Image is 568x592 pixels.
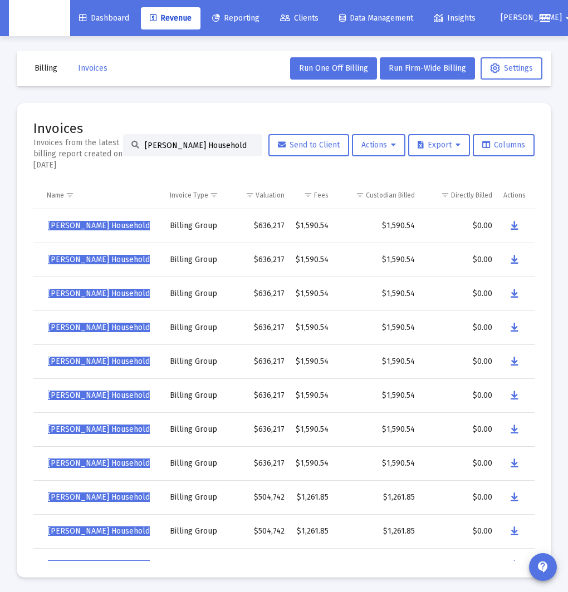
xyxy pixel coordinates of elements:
[47,387,151,404] a: [PERSON_NAME] Household
[340,560,415,571] div: $1,261.85
[47,319,151,336] a: [PERSON_NAME] Household
[420,209,498,243] td: $0.00
[290,57,377,80] button: Run One Off Billing
[164,548,228,582] td: Billing Group
[481,57,542,80] button: Settings
[340,322,415,333] div: $1,590.54
[78,63,107,73] span: Invoices
[164,514,228,548] td: Billing Group
[340,220,415,231] div: $1,590.54
[501,13,562,23] span: [PERSON_NAME]
[490,63,533,73] span: Settings
[33,120,123,137] h2: Invoices
[420,182,498,209] td: Column Directly Billed
[164,446,228,480] td: Billing Group
[203,7,268,29] a: Reporting
[26,57,66,80] button: Billing
[47,523,151,540] a: [PERSON_NAME] Household
[228,446,290,480] td: $636,217
[536,560,550,574] mat-icon: contact_support
[340,390,415,401] div: $1,590.54
[164,243,228,277] td: Billing Group
[380,57,475,80] button: Run Firm-Wide Billing
[228,277,290,310] td: $636,217
[33,182,535,561] div: Data grid
[228,344,290,378] td: $636,217
[66,191,74,199] span: Show filter options for column 'Name'
[41,182,164,209] td: Column Name
[296,390,329,401] div: $1,590.54
[366,191,415,200] div: Custodian Billed
[296,458,329,469] div: $1,590.54
[361,140,396,150] span: Actions
[47,251,151,268] a: [PERSON_NAME] Household
[420,548,498,582] td: $0.00
[420,277,498,310] td: $0.00
[48,492,150,502] span: [PERSON_NAME] Household
[339,13,413,23] span: Data Management
[296,220,329,231] div: $1,590.54
[340,526,415,537] div: $1,261.85
[228,514,290,548] td: $504,742
[299,63,368,73] span: Run One Off Billing
[290,182,334,209] td: Column Fees
[47,218,151,234] a: [PERSON_NAME] Household
[79,13,129,23] span: Dashboard
[356,191,364,199] span: Show filter options for column 'Custodian Billed'
[33,137,123,171] div: Invoices from the latest billing report created on [DATE]
[340,458,415,469] div: $1,590.54
[304,191,312,199] span: Show filter options for column 'Fees'
[340,424,415,435] div: $1,590.54
[352,134,405,156] button: Actions
[164,277,228,310] td: Billing Group
[420,378,498,412] td: $0.00
[48,221,150,230] span: [PERSON_NAME] Household
[228,412,290,446] td: $636,217
[420,446,498,480] td: $0.00
[280,13,319,23] span: Clients
[314,191,329,200] div: Fees
[340,492,415,503] div: $1,261.85
[47,557,151,574] a: [PERSON_NAME] Household
[150,13,192,23] span: Revenue
[296,492,329,503] div: $1,261.85
[434,13,476,23] span: Insights
[48,323,150,332] span: [PERSON_NAME] Household
[164,480,228,514] td: Billing Group
[228,209,290,243] td: $636,217
[228,548,290,582] td: $504,742
[420,310,498,344] td: $0.00
[420,243,498,277] td: $0.00
[296,288,329,299] div: $1,590.54
[330,7,422,29] a: Data Management
[164,182,228,209] td: Column Invoice Type
[268,134,349,156] button: Send to Client
[164,344,228,378] td: Billing Group
[473,134,535,156] button: Columns
[164,209,228,243] td: Billing Group
[212,13,259,23] span: Reporting
[141,7,200,29] a: Revenue
[47,455,151,472] a: [PERSON_NAME] Household
[340,356,415,367] div: $1,590.54
[420,344,498,378] td: $0.00
[487,7,531,29] button: [PERSON_NAME]
[164,412,228,446] td: Billing Group
[340,288,415,299] div: $1,590.54
[17,7,62,29] img: Dashboard
[451,191,492,200] div: Directly Billed
[48,526,150,536] span: [PERSON_NAME] Household
[70,7,138,29] a: Dashboard
[69,57,116,80] button: Invoices
[503,191,526,200] div: Actions
[425,7,484,29] a: Insights
[48,458,150,468] span: [PERSON_NAME] Household
[296,560,329,571] div: $1,261.85
[482,140,525,150] span: Columns
[35,63,57,73] span: Billing
[228,182,290,209] td: Column Valuation
[271,7,327,29] a: Clients
[210,191,218,199] span: Show filter options for column 'Invoice Type'
[228,480,290,514] td: $504,742
[228,378,290,412] td: $636,217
